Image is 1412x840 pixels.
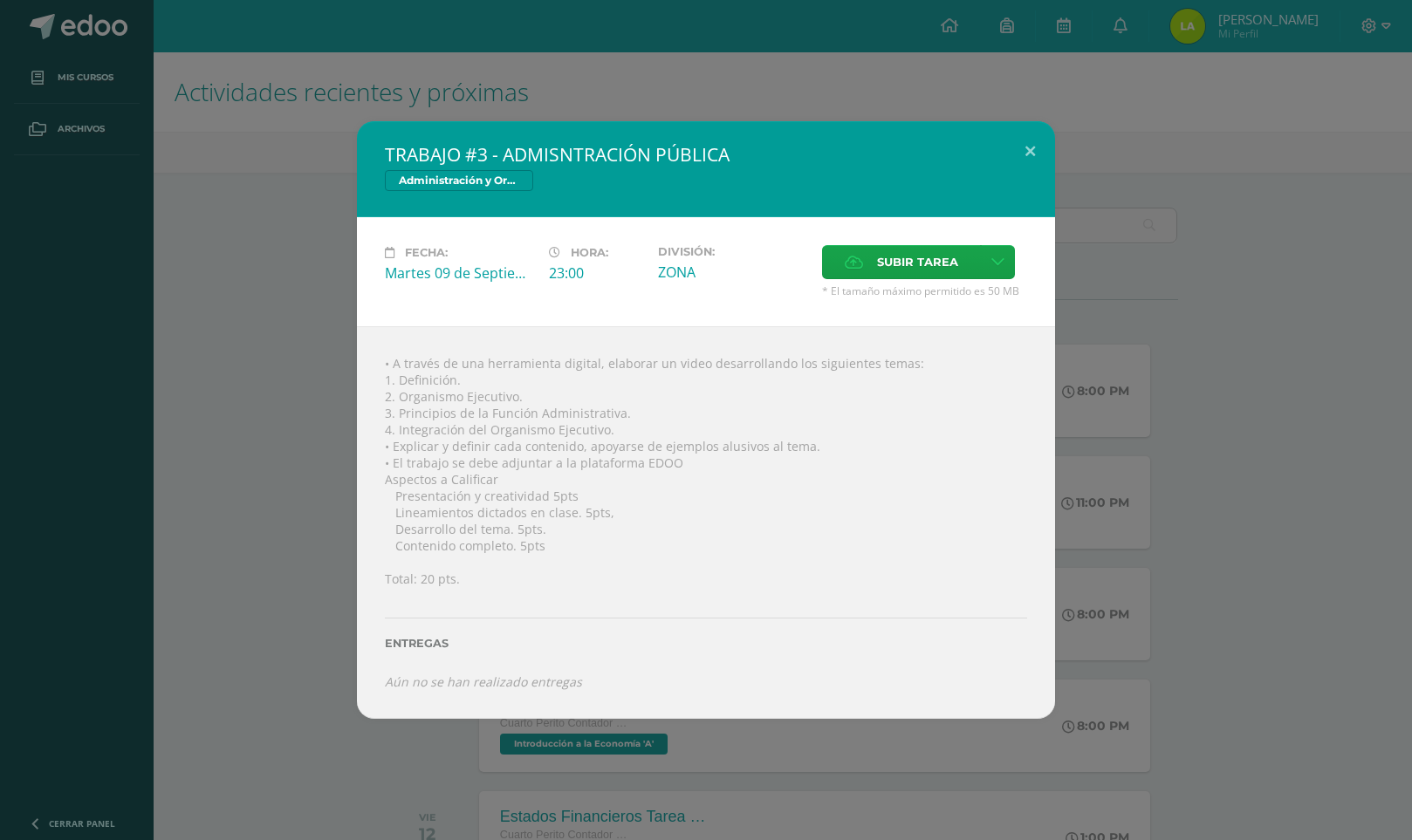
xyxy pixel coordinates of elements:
div: ZONA [658,263,808,282]
span: Fecha: [405,246,448,259]
button: Close (Esc) [1005,121,1055,181]
h2: TRABAJO #3 - ADMISNTRACIÓN PÚBLICA [385,142,1027,167]
span: Hora: [571,246,608,259]
label: Entregas [385,637,1027,650]
i: Aún no se han realizado entregas [385,673,582,690]
span: Subir tarea [877,246,958,278]
label: División: [658,245,808,258]
div: Martes 09 de Septiembre [385,263,535,283]
span: * El tamaño máximo permitido es 50 MB [822,283,1027,298]
div: 23:00 [549,263,644,283]
span: Administración y Organización de Oficina [385,170,533,191]
div: • A través de una herramienta digital, elaborar un video desarrollando los siguientes temas: 1. D... [357,326,1055,718]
